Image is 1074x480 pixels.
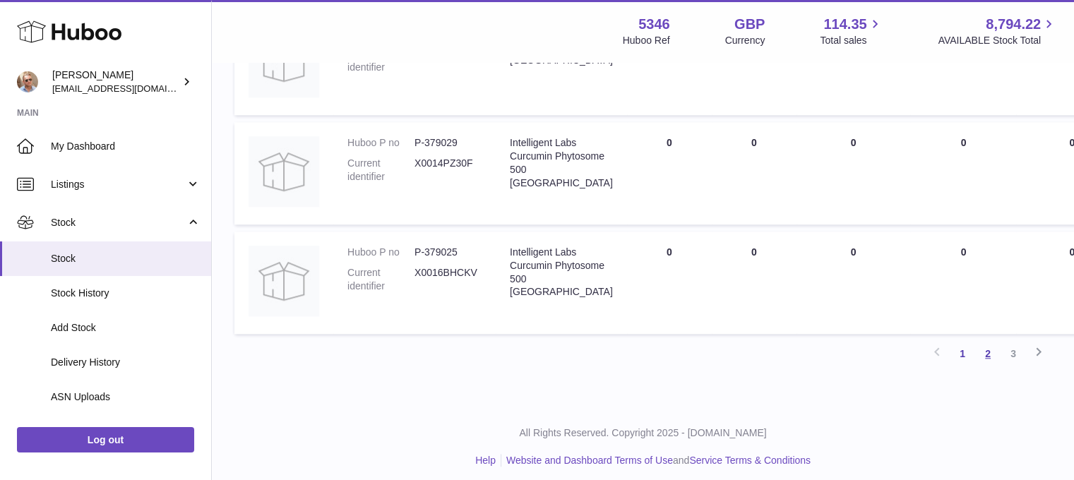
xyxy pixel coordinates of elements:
[820,34,883,47] span: Total sales
[223,426,1063,440] p: All Rights Reserved. Copyright 2025 - [DOMAIN_NAME]
[1001,341,1026,366] a: 3
[796,122,911,224] td: 0
[249,246,319,316] img: product image
[506,455,673,466] a: Website and Dashboard Terms of Use
[950,341,975,366] a: 1
[51,287,201,300] span: Stock History
[823,15,866,34] span: 114.35
[249,136,319,207] img: product image
[414,266,482,293] dd: X0016BHCKV
[910,13,1016,115] td: 0
[712,122,796,224] td: 0
[796,13,911,115] td: 0
[638,15,670,34] strong: 5346
[510,246,613,299] div: Intelligent Labs Curcumin Phytosome 500 [GEOGRAPHIC_DATA]
[734,15,765,34] strong: GBP
[414,136,482,150] dd: P-379029
[938,15,1057,47] a: 8,794.22 AVAILABLE Stock Total
[52,83,208,94] span: [EMAIL_ADDRESS][DOMAIN_NAME]
[347,246,414,259] dt: Huboo P no
[414,246,482,259] dd: P-379025
[51,321,201,335] span: Add Stock
[51,178,186,191] span: Listings
[51,140,201,153] span: My Dashboard
[689,455,811,466] a: Service Terms & Conditions
[938,34,1057,47] span: AVAILABLE Stock Total
[712,13,796,115] td: 0
[510,136,613,190] div: Intelligent Labs Curcumin Phytosome 500 [GEOGRAPHIC_DATA]
[51,252,201,265] span: Stock
[627,122,712,224] td: 0
[820,15,883,47] a: 114.35 Total sales
[975,341,1001,366] a: 2
[51,356,201,369] span: Delivery History
[627,13,712,115] td: 0
[51,216,186,229] span: Stock
[414,157,482,184] dd: X0014PZ30F
[51,390,201,404] span: ASN Uploads
[712,232,796,334] td: 0
[52,68,179,95] div: [PERSON_NAME]
[725,34,765,47] div: Currency
[347,157,414,184] dt: Current identifier
[347,136,414,150] dt: Huboo P no
[17,427,194,452] a: Log out
[501,454,811,467] li: and
[986,15,1041,34] span: 8,794.22
[627,232,712,334] td: 0
[910,232,1016,334] td: 0
[623,34,670,47] div: Huboo Ref
[249,27,319,97] img: product image
[475,455,496,466] a: Help
[910,122,1016,224] td: 0
[17,71,38,92] img: support@radoneltd.co.uk
[347,266,414,293] dt: Current identifier
[796,232,911,334] td: 0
